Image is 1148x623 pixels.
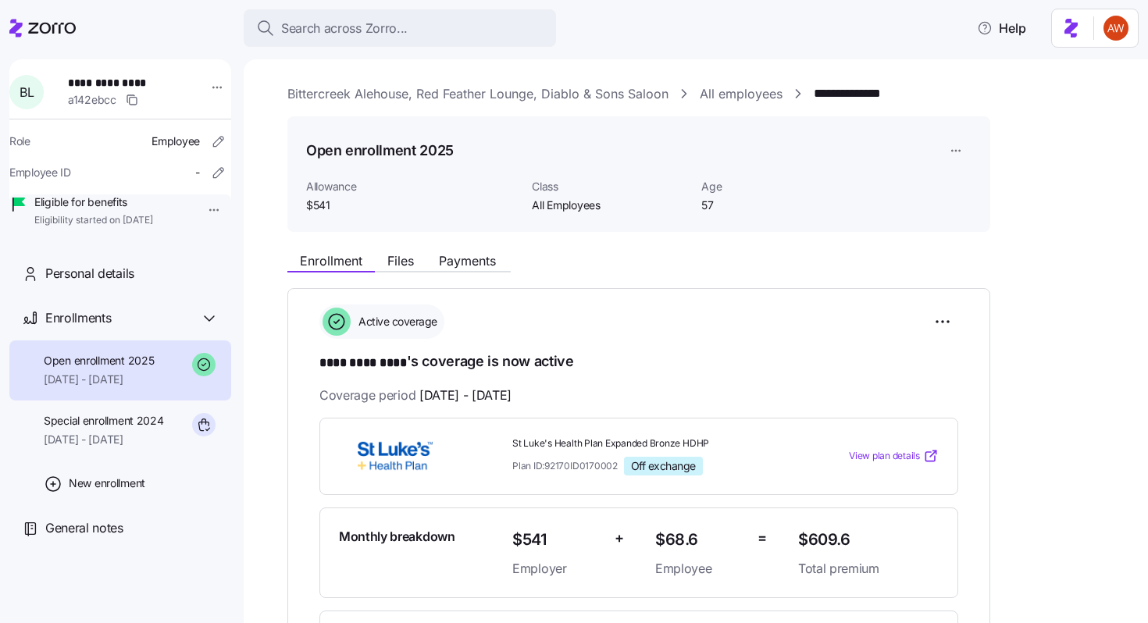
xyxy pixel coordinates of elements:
[798,559,939,578] span: Total premium
[631,459,696,473] span: Off exchange
[615,527,624,550] span: +
[34,214,153,227] span: Eligibility started on [DATE]
[849,449,920,464] span: View plan details
[532,179,689,194] span: Class
[512,559,602,578] span: Employer
[387,255,414,267] span: Files
[439,255,496,267] span: Payments
[1103,16,1128,41] img: 3c671664b44671044fa8929adf5007c6
[152,133,200,149] span: Employee
[339,438,451,474] img: St. Luke's Health Plan
[849,448,939,464] a: View plan details
[798,527,939,553] span: $609.6
[34,194,153,210] span: Eligible for benefits
[69,475,145,491] span: New enrollment
[45,264,134,283] span: Personal details
[9,133,30,149] span: Role
[319,351,958,373] h1: 's coverage is now active
[306,179,519,194] span: Allowance
[532,198,689,213] span: All Employees
[339,527,455,546] span: Monthly breakdown
[758,527,767,550] span: =
[655,559,745,578] span: Employee
[419,386,512,405] span: [DATE] - [DATE]
[512,459,618,472] span: Plan ID: 92170ID0170002
[20,86,34,98] span: B L
[700,84,783,104] a: All employees
[68,92,116,108] span: a142ebcc
[655,527,745,553] span: $68.6
[701,179,858,194] span: Age
[44,353,154,368] span: Open enrollment 2025
[45,308,111,328] span: Enrollments
[281,19,408,38] span: Search across Zorro...
[44,432,164,447] span: [DATE] - [DATE]
[44,413,164,429] span: Special enrollment 2024
[195,165,200,180] span: -
[512,437,786,450] span: St Luke's Health Plan Expanded Bronze HDHP
[306,141,454,160] h1: Open enrollment 2025
[287,84,668,104] a: Bittercreek Alehouse, Red Feather Lounge, Diablo & Sons Saloon
[306,198,519,213] span: $541
[300,255,362,267] span: Enrollment
[44,372,154,387] span: [DATE] - [DATE]
[964,12,1039,44] button: Help
[9,165,71,180] span: Employee ID
[977,19,1026,37] span: Help
[319,386,512,405] span: Coverage period
[45,518,123,538] span: General notes
[244,9,556,47] button: Search across Zorro...
[512,527,602,553] span: $541
[701,198,858,213] span: 57
[354,314,437,329] span: Active coverage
